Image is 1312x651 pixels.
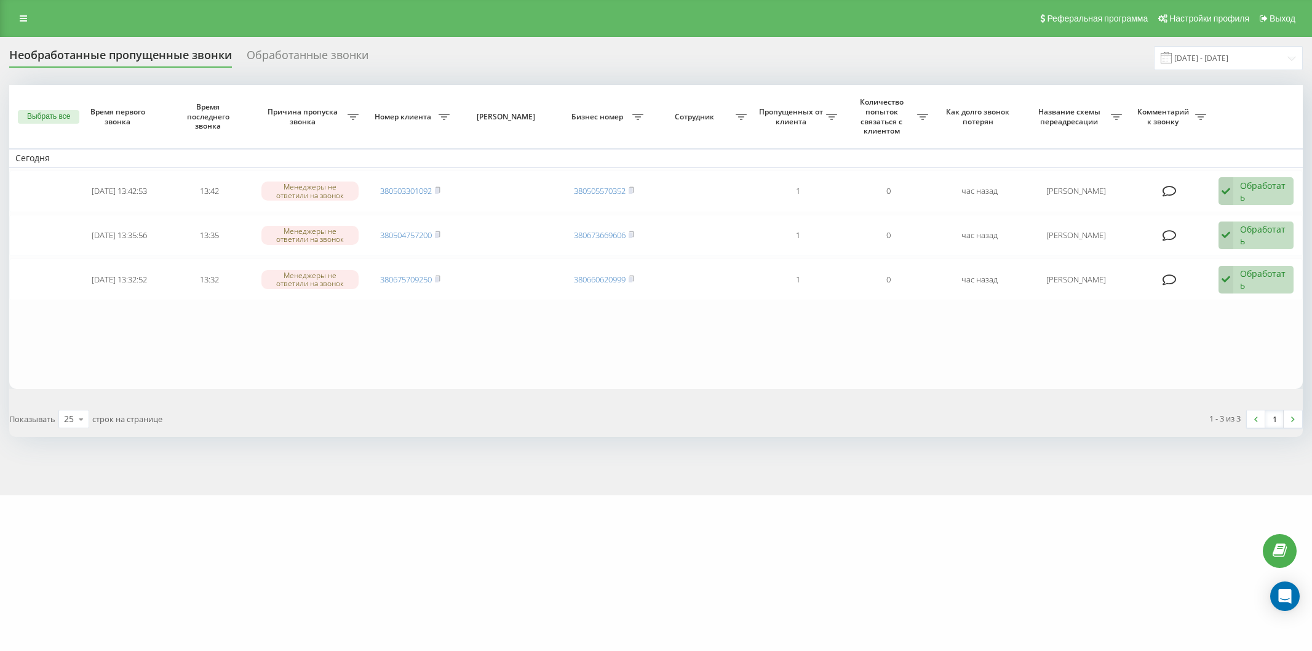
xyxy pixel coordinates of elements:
[1240,223,1287,247] div: Обработать
[9,49,232,68] div: Необработанные пропущенные звонки
[74,215,164,257] td: [DATE] 13:35:56
[1134,107,1195,126] span: Комментарий к звонку
[64,413,74,425] div: 25
[1240,180,1287,203] div: Обработать
[759,107,826,126] span: Пропущенных от клиента
[380,230,432,241] a: 380504757200
[261,182,359,200] div: Менеджеры не ответили на звонок
[247,49,368,68] div: Обработанные звонки
[934,215,1025,257] td: час назад
[1265,410,1284,428] a: 1
[574,230,626,241] a: 380673669606
[380,274,432,285] a: 380675709250
[1025,170,1128,212] td: [PERSON_NAME]
[843,170,934,212] td: 0
[74,258,164,300] td: [DATE] 13:32:52
[9,149,1303,167] td: Сегодня
[261,107,348,126] span: Причина пропуска звонка
[261,226,359,244] div: Менеджеры не ответили на звонок
[1025,215,1128,257] td: [PERSON_NAME]
[1270,581,1300,611] div: Open Intercom Messenger
[84,107,154,126] span: Время первого звонка
[175,102,245,131] span: Время последнего звонка
[656,112,736,122] span: Сотрудник
[565,112,632,122] span: Бизнес номер
[1025,258,1128,300] td: [PERSON_NAME]
[164,215,255,257] td: 13:35
[753,258,843,300] td: 1
[261,270,359,289] div: Менеджеры не ответили на звонок
[1031,107,1111,126] span: Название схемы переадресации
[843,258,934,300] td: 0
[753,170,843,212] td: 1
[753,215,843,257] td: 1
[574,185,626,196] a: 380505570352
[18,110,79,124] button: Выбрать все
[1240,268,1287,291] div: Обработать
[164,170,255,212] td: 13:42
[843,215,934,257] td: 0
[74,170,164,212] td: [DATE] 13:42:53
[849,97,916,135] span: Количество попыток связаться с клиентом
[1169,14,1249,23] span: Настройки профиля
[92,413,162,425] span: строк на странице
[164,258,255,300] td: 13:32
[934,258,1025,300] td: час назад
[466,112,548,122] span: [PERSON_NAME]
[380,185,432,196] a: 380503301092
[934,170,1025,212] td: час назад
[1209,412,1241,425] div: 1 - 3 из 3
[9,413,55,425] span: Показывать
[1270,14,1295,23] span: Выход
[1047,14,1148,23] span: Реферальная программа
[574,274,626,285] a: 380660620999
[371,112,438,122] span: Номер клиента
[944,107,1014,126] span: Как долго звонок потерян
